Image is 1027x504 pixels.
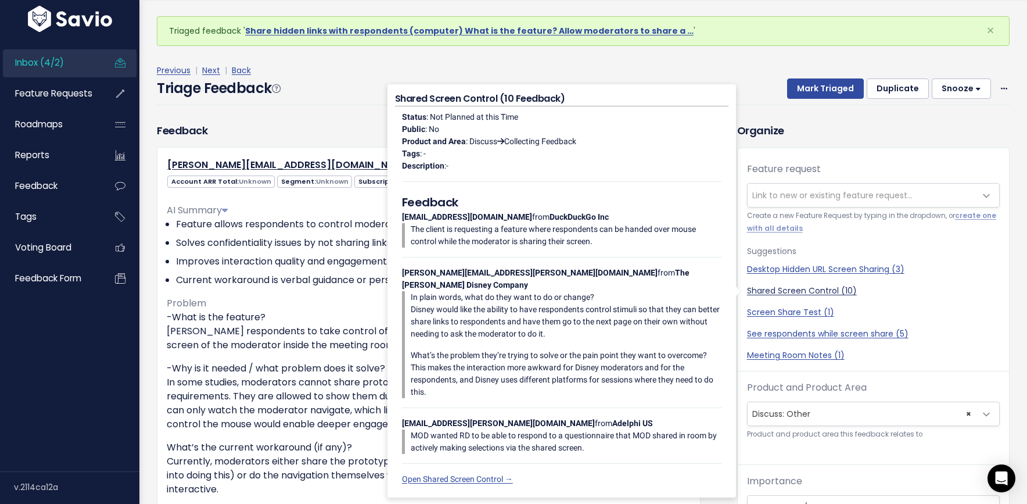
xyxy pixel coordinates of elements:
[14,472,139,502] div: v.2114ca12a
[167,176,275,188] span: Account ARR Total:
[222,65,229,76] span: |
[277,176,352,188] span: Segment:
[402,474,513,484] a: Open Shared Screen Control →
[402,419,595,428] strong: [EMAIL_ADDRESS][PERSON_NAME][DOMAIN_NAME]
[157,16,1010,46] div: Triaged feedback ' '
[612,419,653,428] strong: Adelphi US
[15,272,81,284] span: Feedback form
[239,177,271,186] span: Unknown
[975,17,1006,45] button: Close
[25,6,115,32] img: logo-white.9d6f32f41409.svg
[15,149,49,161] span: Reports
[157,65,191,76] a: Previous
[747,285,1000,297] a: Shared Screen Control (10)
[747,263,1000,276] a: Desktop Hidden URL Screen Sharing (3)
[446,161,448,170] span: -
[15,180,58,192] span: Feedback
[167,310,691,352] p: -What is the feature? [PERSON_NAME] respondents to take control of the moderator’s mouse and inte...
[986,21,994,40] span: ×
[787,78,864,99] button: Mark Triaged
[3,80,96,107] a: Feature Requests
[402,149,420,158] strong: Tags
[747,162,821,176] label: Feature request
[15,210,37,223] span: Tags
[3,49,96,76] a: Inbox (4/2)
[402,137,466,146] strong: Product and Area
[411,291,721,340] p: In plain words, what do they want to do or change? Disney would like the ability to have responde...
[15,87,92,99] span: Feature Requests
[747,210,1000,235] small: Create a new Feature Request by typing in the dropdown, or .
[167,158,411,171] a: [PERSON_NAME][EMAIL_ADDRESS][DOMAIN_NAME]
[167,296,206,310] span: Problem
[932,78,991,99] button: Snooze
[747,349,1000,362] a: Meeting Room Notes (1)
[15,241,71,253] span: Voting Board
[966,402,971,426] span: ×
[747,306,1000,319] a: Screen Share Test (1)
[747,244,1000,259] p: Suggestions
[747,428,1000,441] small: Product and product area this feedback relates to
[316,177,349,186] span: Unknown
[167,441,691,496] p: What’s the current workaround (if any)? Currently, moderators either share the prototype link dir...
[402,268,658,277] strong: [PERSON_NAME][EMAIL_ADDRESS][PERSON_NAME][DOMAIN_NAME]
[245,25,694,37] a: Share hidden links with respondents (computer) What is the feature? Allow moderators to share a …
[176,236,691,250] li: Solves confidentiality issues by not sharing links directly.
[176,217,691,231] li: Feature allows respondents to control moderator's mouse during meetings.
[3,142,96,169] a: Reports
[411,223,721,248] p: The client is requesting a feature where respondents can be handed over mouse control while the m...
[15,118,63,130] span: Roadmaps
[395,106,728,490] div: : Not Planned at this Time : No : Discuss Collecting Feedback : - : from from from
[167,203,228,217] span: AI Summary
[3,203,96,230] a: Tags
[402,194,721,211] h5: Feedback
[747,474,802,488] label: Importance
[3,265,96,292] a: Feedback form
[167,362,691,431] p: -Why is it needed / what problem does it solve? In some studies, moderators cannot share prototyp...
[411,349,721,398] p: What’s the problem they’re trying to solve or the pain point they want to overcome? This makes th...
[202,65,220,76] a: Next
[747,402,1000,426] span: Discuss: Other
[402,161,444,170] strong: Description
[193,65,200,76] span: |
[737,123,1010,138] h3: Organize
[157,123,207,138] h3: Feedback
[157,78,280,99] h4: Triage Feedback
[15,56,64,69] span: Inbox (4/2)
[747,211,996,233] a: create one with all details
[550,212,609,221] strong: DuckDuckGo Inc
[176,273,691,287] li: Current workaround is verbal guidance or persuading clients to share links.
[402,268,690,289] strong: The [PERSON_NAME] Disney Company
[3,111,96,138] a: Roadmaps
[3,173,96,199] a: Feedback
[176,255,691,269] li: Improves interaction quality and engagement.
[867,78,929,99] button: Duplicate
[395,92,728,106] h4: Shared Screen Control (10 Feedback)
[402,124,425,134] strong: Public
[402,212,532,221] strong: [EMAIL_ADDRESS][DOMAIN_NAME]
[988,464,1015,492] div: Open Intercom Messenger
[747,381,867,395] label: Product and Product Area
[232,65,251,76] a: Back
[354,176,447,188] span: Subscription Type:
[752,190,913,201] span: Link to new or existing feature request...
[748,402,976,426] span: Discuss: Other
[402,112,426,121] strong: Status
[747,328,1000,340] a: See respondents while screen share (5)
[411,430,721,454] p: MOD wanted RD to be able to respond to a questionnaire that MOD shared in room by actively making...
[3,234,96,261] a: Voting Board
